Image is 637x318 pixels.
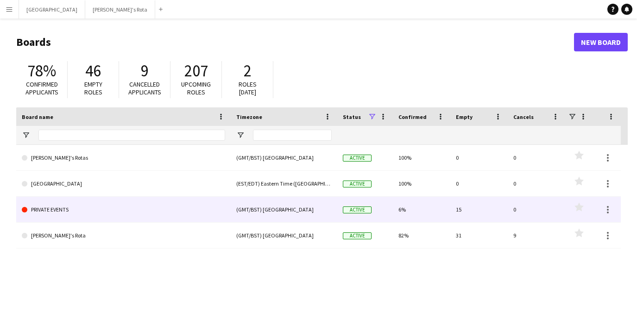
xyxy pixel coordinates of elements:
span: Active [343,206,372,213]
div: 15 [450,197,508,222]
input: Timezone Filter Input [253,130,332,141]
span: Active [343,155,372,162]
span: 78% [27,61,56,81]
button: Open Filter Menu [236,131,245,139]
div: 31 [450,223,508,248]
div: (EST/EDT) Eastern Time ([GEOGRAPHIC_DATA] & [GEOGRAPHIC_DATA]) [231,171,337,196]
span: Cancelled applicants [128,80,161,96]
span: Empty [456,113,473,120]
div: 0 [450,145,508,170]
div: 0 [508,145,565,170]
div: 82% [393,223,450,248]
div: 6% [393,197,450,222]
input: Board name Filter Input [38,130,225,141]
button: [PERSON_NAME]'s Rota [85,0,155,19]
span: Roles [DATE] [239,80,257,96]
span: Cancels [513,113,534,120]
a: [GEOGRAPHIC_DATA] [22,171,225,197]
span: Board name [22,113,53,120]
span: Confirmed applicants [25,80,58,96]
div: (GMT/BST) [GEOGRAPHIC_DATA] [231,223,337,248]
div: 0 [508,197,565,222]
a: PRIVATE EVENTS [22,197,225,223]
span: 207 [184,61,208,81]
span: Confirmed [398,113,427,120]
span: Status [343,113,361,120]
div: 100% [393,171,450,196]
div: 0 [450,171,508,196]
div: (GMT/BST) [GEOGRAPHIC_DATA] [231,145,337,170]
div: 0 [508,171,565,196]
span: 9 [141,61,149,81]
span: Empty roles [84,80,102,96]
a: New Board [574,33,628,51]
button: Open Filter Menu [22,131,30,139]
div: (GMT/BST) [GEOGRAPHIC_DATA] [231,197,337,222]
span: Active [343,232,372,239]
span: 46 [85,61,101,81]
span: 2 [244,61,252,81]
div: 100% [393,145,450,170]
button: [GEOGRAPHIC_DATA] [19,0,85,19]
h1: Boards [16,35,574,49]
a: [PERSON_NAME]'s Rota [22,223,225,249]
div: 9 [508,223,565,248]
span: Active [343,181,372,187]
span: Upcoming roles [181,80,211,96]
span: Timezone [236,113,262,120]
a: [PERSON_NAME]'s Rotas [22,145,225,171]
